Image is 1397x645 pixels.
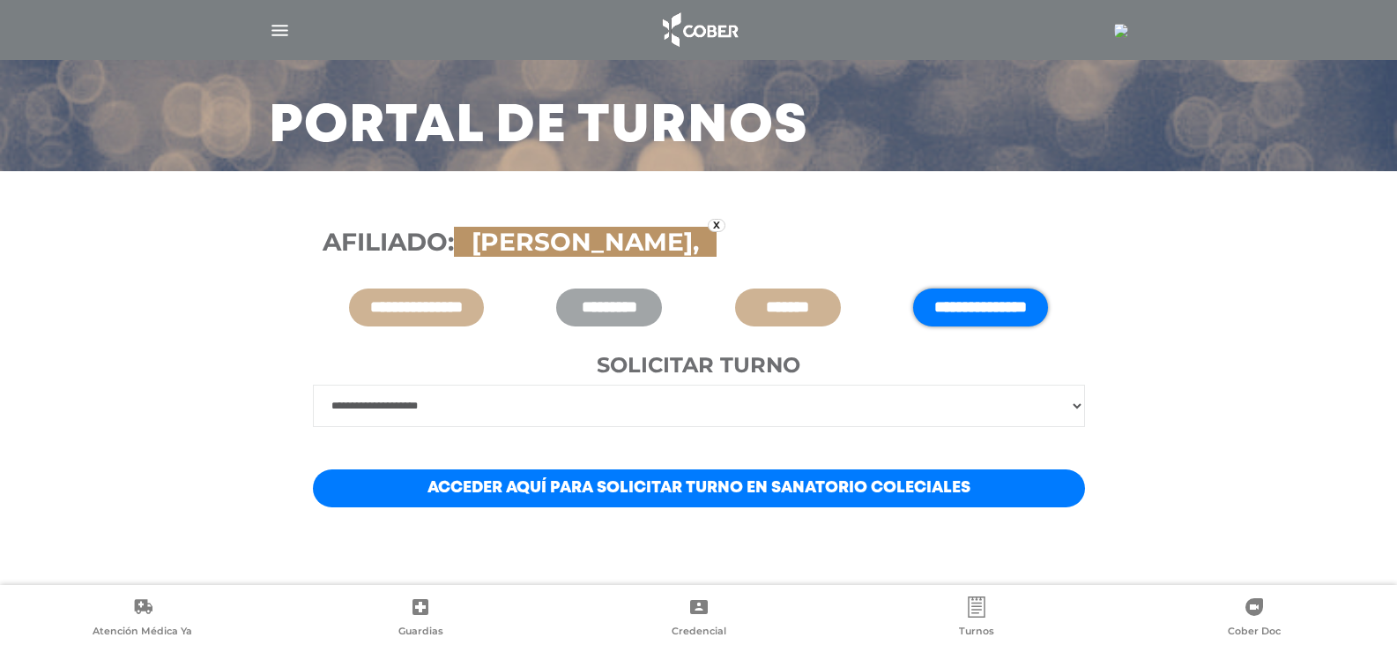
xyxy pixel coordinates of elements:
[1114,24,1128,38] img: 18177
[463,227,708,257] span: [PERSON_NAME],
[269,104,808,150] h3: Portal de turnos
[93,625,192,641] span: Atención Médica Ya
[653,9,746,51] img: logo_cober_home-white.png
[398,625,443,641] span: Guardias
[313,353,1085,379] h4: Solicitar turno
[1228,625,1281,641] span: Cober Doc
[708,219,725,232] a: x
[269,19,291,41] img: Cober_menu-lines-white.svg
[323,228,1075,258] h3: Afiliado:
[1116,596,1393,641] a: Cober Doc
[672,625,726,641] span: Credencial
[837,596,1115,641] a: Turnos
[560,596,837,641] a: Credencial
[4,596,281,641] a: Atención Médica Ya
[313,469,1085,507] a: Acceder aquí para solicitar turno en Sanatorio Coleciales
[959,625,994,641] span: Turnos
[281,596,559,641] a: Guardias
